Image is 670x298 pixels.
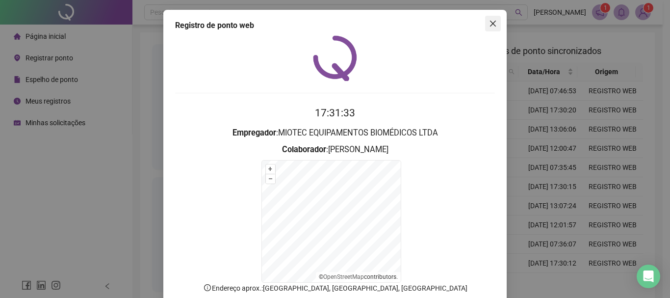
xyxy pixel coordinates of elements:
[175,283,495,294] p: Endereço aprox. : [GEOGRAPHIC_DATA], [GEOGRAPHIC_DATA], [GEOGRAPHIC_DATA]
[203,283,212,292] span: info-circle
[489,20,497,27] span: close
[637,265,660,288] div: Open Intercom Messenger
[485,16,501,31] button: Close
[175,20,495,31] div: Registro de ponto web
[175,127,495,139] h3: : MIOTEC EQUIPAMENTOS BIOMÉDICOS LTDA
[315,107,355,119] time: 17:31:33
[266,164,275,174] button: +
[232,128,276,137] strong: Empregador
[282,145,326,154] strong: Colaborador
[175,143,495,156] h3: : [PERSON_NAME]
[266,174,275,184] button: –
[313,35,357,81] img: QRPoint
[323,273,364,280] a: OpenStreetMap
[319,273,398,280] li: © contributors.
